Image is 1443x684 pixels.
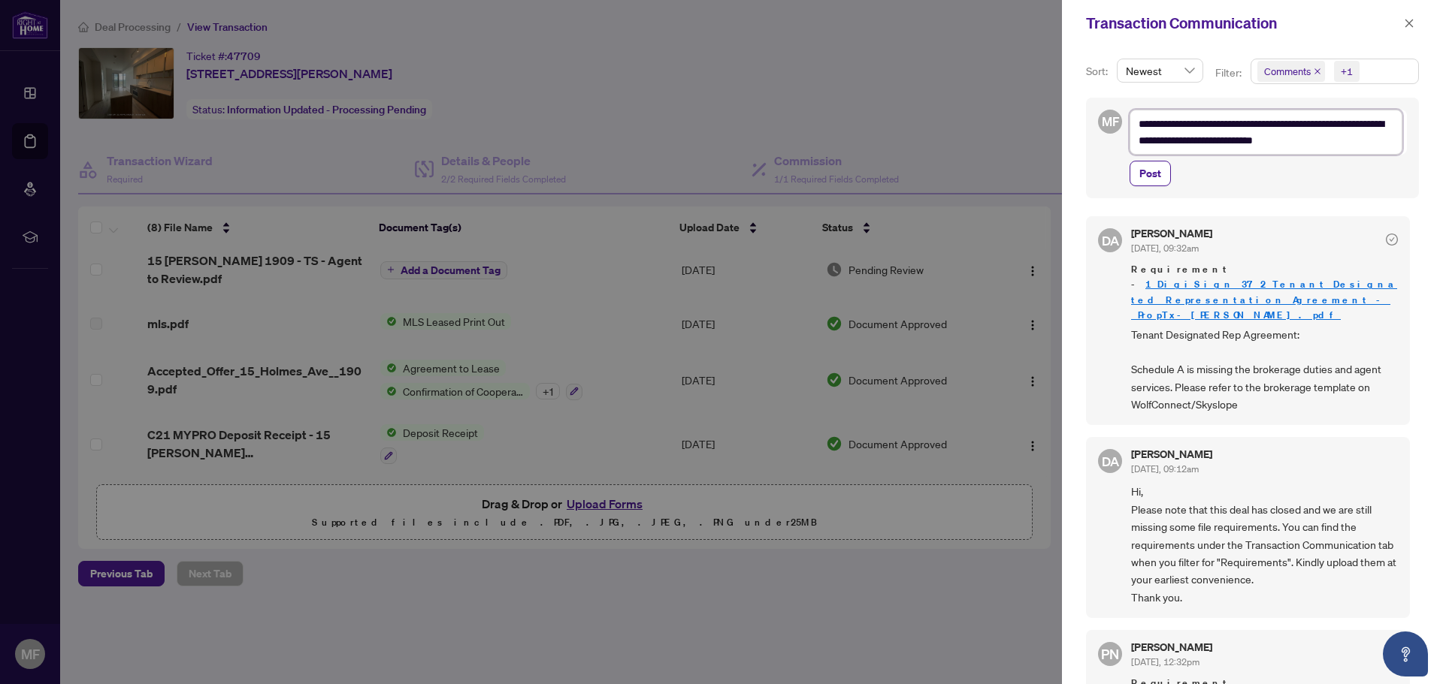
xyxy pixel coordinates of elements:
span: [DATE], 12:32pm [1131,656,1199,667]
span: Hi, Please note that this deal has closed and we are still missing some file requirements. You ca... [1131,483,1398,606]
span: Comments [1264,64,1311,79]
span: close [1314,68,1321,75]
span: [DATE], 09:12am [1131,463,1199,475]
span: MF [1101,112,1118,131]
span: [DATE], 09:32am [1131,243,1199,254]
span: PN [1101,643,1119,664]
button: Post [1130,161,1171,186]
h5: [PERSON_NAME] [1131,228,1212,239]
span: check-circle [1386,234,1398,246]
p: Filter: [1215,65,1244,81]
span: DA [1101,231,1119,251]
span: Comments [1257,61,1325,82]
span: Newest [1126,59,1194,82]
p: Sort: [1086,63,1111,80]
span: Requirement - [1131,262,1398,322]
span: Tenant Designated Rep Agreement: Schedule A is missing the brokerage duties and agent services. P... [1131,326,1398,414]
span: DA [1101,451,1119,472]
span: Post [1139,161,1161,185]
div: Transaction Communication [1086,12,1399,35]
h5: [PERSON_NAME] [1131,642,1212,652]
button: Open asap [1383,631,1428,676]
a: 1_DigiSign_372_Tenant_Designated_Representation_Agreement_-_PropTx-[PERSON_NAME].pdf [1131,278,1397,321]
div: +1 [1341,64,1353,79]
h5: [PERSON_NAME] [1131,449,1212,460]
span: close [1404,18,1414,29]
